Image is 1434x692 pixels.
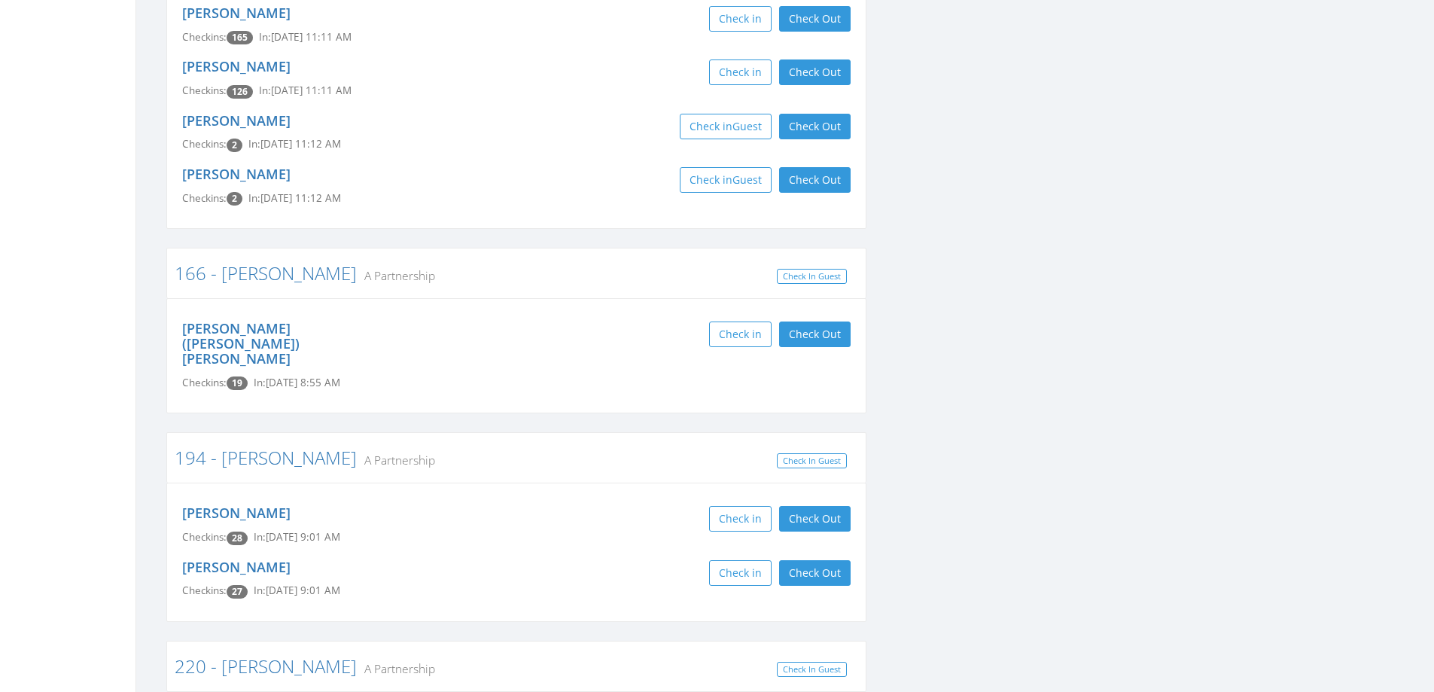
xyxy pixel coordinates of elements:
[709,560,772,586] button: Check in
[227,585,248,599] span: Checkin count
[182,30,227,44] span: Checkins:
[709,59,772,85] button: Check in
[259,84,352,97] span: In: [DATE] 11:11 AM
[175,261,357,285] a: 166 - [PERSON_NAME]
[182,530,227,544] span: Checkins:
[779,114,851,139] button: Check Out
[254,584,340,597] span: In: [DATE] 9:01 AM
[357,267,435,284] small: A Partnership
[779,6,851,32] button: Check Out
[175,654,357,678] a: 220 - [PERSON_NAME]
[709,506,772,532] button: Check in
[182,191,227,205] span: Checkins:
[227,85,253,99] span: Checkin count
[357,660,435,677] small: A Partnership
[254,376,340,389] span: In: [DATE] 8:55 AM
[777,269,847,285] a: Check In Guest
[182,504,291,522] a: [PERSON_NAME]
[259,30,352,44] span: In: [DATE] 11:11 AM
[182,137,227,151] span: Checkins:
[227,376,248,390] span: Checkin count
[182,57,291,75] a: [PERSON_NAME]
[779,167,851,193] button: Check Out
[709,322,772,347] button: Check in
[227,139,242,152] span: Checkin count
[357,452,435,468] small: A Partnership
[732,172,762,187] span: Guest
[248,137,341,151] span: In: [DATE] 11:12 AM
[182,584,227,597] span: Checkins:
[182,558,291,576] a: [PERSON_NAME]
[182,376,227,389] span: Checkins:
[182,4,291,22] a: [PERSON_NAME]
[680,114,772,139] button: Check inGuest
[227,192,242,206] span: Checkin count
[182,84,227,97] span: Checkins:
[182,165,291,183] a: [PERSON_NAME]
[732,119,762,133] span: Guest
[779,59,851,85] button: Check Out
[779,322,851,347] button: Check Out
[779,506,851,532] button: Check Out
[254,530,340,544] span: In: [DATE] 9:01 AM
[680,167,772,193] button: Check inGuest
[779,560,851,586] button: Check Out
[182,319,300,367] a: [PERSON_NAME] ([PERSON_NAME]) [PERSON_NAME]
[777,453,847,469] a: Check In Guest
[182,111,291,130] a: [PERSON_NAME]
[227,31,253,44] span: Checkin count
[175,445,357,470] a: 194 - [PERSON_NAME]
[248,191,341,205] span: In: [DATE] 11:12 AM
[227,532,248,545] span: Checkin count
[709,6,772,32] button: Check in
[777,662,847,678] a: Check In Guest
